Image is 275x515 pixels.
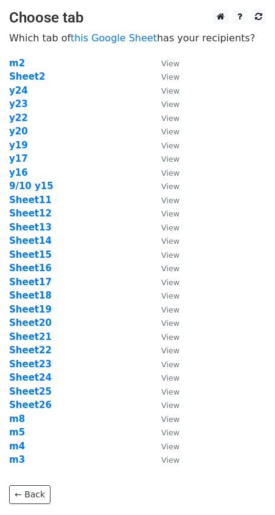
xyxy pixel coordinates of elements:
[161,223,179,232] small: View
[149,181,179,192] a: View
[9,181,54,192] a: 9/10 y15
[9,222,52,233] a: Sheet13
[149,99,179,109] a: View
[161,182,179,191] small: View
[9,235,52,246] a: Sheet14
[161,455,179,465] small: View
[149,345,179,356] a: View
[9,85,28,96] a: y24
[9,167,28,178] a: y16
[149,58,179,69] a: View
[149,195,179,206] a: View
[9,454,25,465] a: m3
[161,168,179,178] small: View
[9,32,266,44] p: Which tab of has your recipients?
[9,372,52,383] a: Sheet24
[161,72,179,81] small: View
[149,112,179,123] a: View
[9,208,52,219] strong: Sheet12
[9,195,52,206] strong: Sheet11
[161,373,179,382] small: View
[149,413,179,424] a: View
[161,264,179,273] small: View
[161,415,179,424] small: View
[149,441,179,452] a: View
[161,278,179,287] small: View
[161,251,179,260] small: View
[9,58,25,69] a: m2
[9,345,52,356] a: Sheet22
[9,359,52,370] a: Sheet23
[161,442,179,451] small: View
[149,140,179,151] a: View
[161,346,179,355] small: View
[149,126,179,137] a: View
[9,386,52,397] a: Sheet25
[161,428,179,437] small: View
[161,86,179,95] small: View
[149,263,179,274] a: View
[9,331,52,342] a: Sheet21
[161,141,179,150] small: View
[149,249,179,260] a: View
[149,222,179,233] a: View
[9,126,28,137] strong: y20
[9,99,28,109] a: y23
[9,304,52,315] a: Sheet19
[9,427,25,438] a: m5
[9,71,45,82] a: Sheet2
[161,401,179,410] small: View
[9,317,52,328] a: Sheet20
[161,237,179,246] small: View
[149,85,179,96] a: View
[161,305,179,314] small: View
[149,71,179,82] a: View
[161,387,179,396] small: View
[161,127,179,136] small: View
[149,372,179,383] a: View
[149,317,179,328] a: View
[161,114,179,123] small: View
[71,32,157,44] a: this Google Sheet
[9,153,28,164] a: y17
[149,399,179,410] a: View
[9,413,25,424] a: m8
[149,167,179,178] a: View
[9,277,52,288] strong: Sheet17
[149,359,179,370] a: View
[9,290,52,301] a: Sheet18
[149,386,179,397] a: View
[149,235,179,246] a: View
[9,112,28,123] strong: y22
[9,485,50,504] a: ← Back
[9,249,52,260] strong: Sheet15
[149,290,179,301] a: View
[161,209,179,218] small: View
[9,399,52,410] a: Sheet26
[161,100,179,109] small: View
[9,140,28,151] a: y19
[149,427,179,438] a: View
[149,208,179,219] a: View
[149,277,179,288] a: View
[161,291,179,300] small: View
[9,441,25,452] strong: m4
